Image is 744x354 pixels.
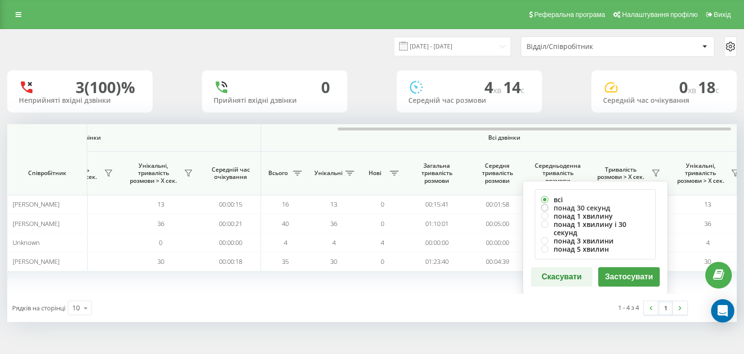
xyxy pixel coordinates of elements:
div: Open Intercom Messenger [711,299,734,322]
td: 00:05:00 [467,214,527,233]
div: 10 [72,303,80,313]
span: [PERSON_NAME] [13,257,60,266]
span: хв [493,85,503,96]
span: 0 [159,238,162,247]
span: Унікальні, тривалість розмови > Х сек. [125,162,181,185]
span: 14 [503,77,525,97]
span: Реферальна програма [534,11,605,18]
td: 00:00:00 [406,233,467,252]
span: 36 [330,219,337,228]
span: 0 [679,77,698,97]
div: Неприйняті вхідні дзвінки [19,97,141,105]
td: 00:00:21 [201,214,261,233]
span: [PERSON_NAME] [13,200,60,209]
span: 0 [381,219,384,228]
span: Налаштування профілю [622,11,697,18]
div: 1 - 4 з 4 [618,303,639,312]
span: 40 [282,219,289,228]
button: Скасувати [531,267,592,287]
span: 13 [330,200,337,209]
span: 4 [284,238,287,247]
span: 30 [704,257,711,266]
span: Середньоденна тривалість розмови [535,162,581,185]
span: 4 [484,77,503,97]
span: Рядків на сторінці [12,304,65,312]
td: 00:00:00 [201,233,261,252]
label: понад 1 хвилину і 30 секунд [541,220,650,237]
span: 4 [381,238,384,247]
span: Середній час очікування [208,166,253,181]
span: Унікальні [314,169,342,177]
span: 16 [282,200,289,209]
span: Загальна тривалість розмови [414,162,460,185]
label: понад 5 хвилин [541,245,650,253]
span: 30 [157,257,164,266]
label: понад 1 хвилину [541,212,650,220]
span: Тривалість розмови > Х сек. [593,166,649,181]
div: Середній час розмови [408,97,530,105]
div: Відділ/Співробітник [527,43,642,51]
span: 36 [704,219,711,228]
div: Прийняті вхідні дзвінки [214,97,336,105]
span: 0 [381,257,384,266]
span: Середня тривалість розмови [474,162,520,185]
label: всі [541,195,650,204]
td: 00:00:00 [467,233,527,252]
span: 36 [157,219,164,228]
span: Вихід [714,11,731,18]
div: Середній час очікування [603,97,725,105]
span: 13 [157,200,164,209]
span: Всі дзвінки [290,134,719,142]
label: понад 3 хвилини [541,237,650,245]
span: 0 [381,200,384,209]
td: 00:00:18 [201,252,261,271]
td: 00:00:15 [201,195,261,214]
td: 00:15:41 [406,195,467,214]
span: Співробітник [15,169,78,177]
span: 30 [330,257,337,266]
span: Unknown [13,238,40,247]
td: 01:23:40 [406,252,467,271]
div: 0 [321,78,330,97]
span: Нові [363,169,387,177]
span: 4 [706,238,710,247]
span: c [715,85,719,96]
span: c [521,85,525,96]
td: 00:04:39 [467,252,527,271]
span: 13 [704,200,711,209]
td: 01:10:01 [406,214,467,233]
span: Унікальні, тривалість розмови > Х сек. [673,162,728,185]
div: 3 (100)% [76,78,135,97]
span: Всього [266,169,290,177]
span: 35 [282,257,289,266]
span: 4 [332,238,336,247]
a: 1 [658,301,673,315]
label: понад 30 секунд [541,204,650,212]
span: хв [688,85,698,96]
span: [PERSON_NAME] [13,219,60,228]
button: Застосувати [598,267,660,287]
td: 00:01:58 [467,195,527,214]
span: 18 [698,77,719,97]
